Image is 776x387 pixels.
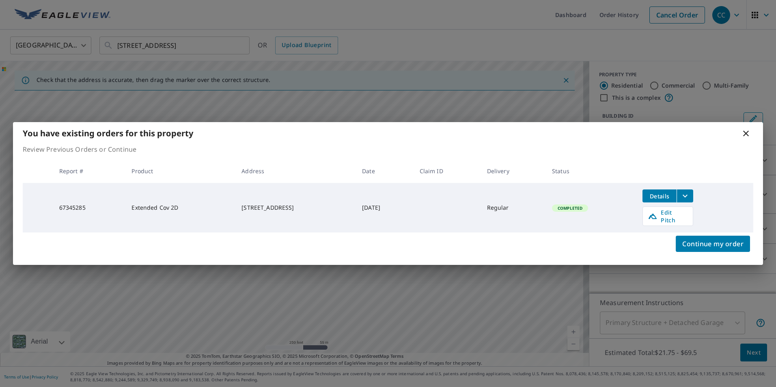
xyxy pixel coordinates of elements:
[125,159,235,183] th: Product
[676,236,750,252] button: Continue my order
[23,128,193,139] b: You have existing orders for this property
[241,204,349,212] div: [STREET_ADDRESS]
[553,205,587,211] span: Completed
[648,209,688,224] span: Edit Pitch
[545,159,636,183] th: Status
[677,189,693,202] button: filesDropdownBtn-67345285
[642,189,677,202] button: detailsBtn-67345285
[647,192,672,200] span: Details
[413,159,481,183] th: Claim ID
[125,183,235,232] td: Extended Cov 2D
[481,159,545,183] th: Delivery
[23,144,753,154] p: Review Previous Orders or Continue
[642,206,693,226] a: Edit Pitch
[356,159,413,183] th: Date
[356,183,413,232] td: [DATE]
[682,238,744,249] span: Continue my order
[53,183,125,232] td: 67345285
[235,159,356,183] th: Address
[481,183,545,232] td: Regular
[53,159,125,183] th: Report #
